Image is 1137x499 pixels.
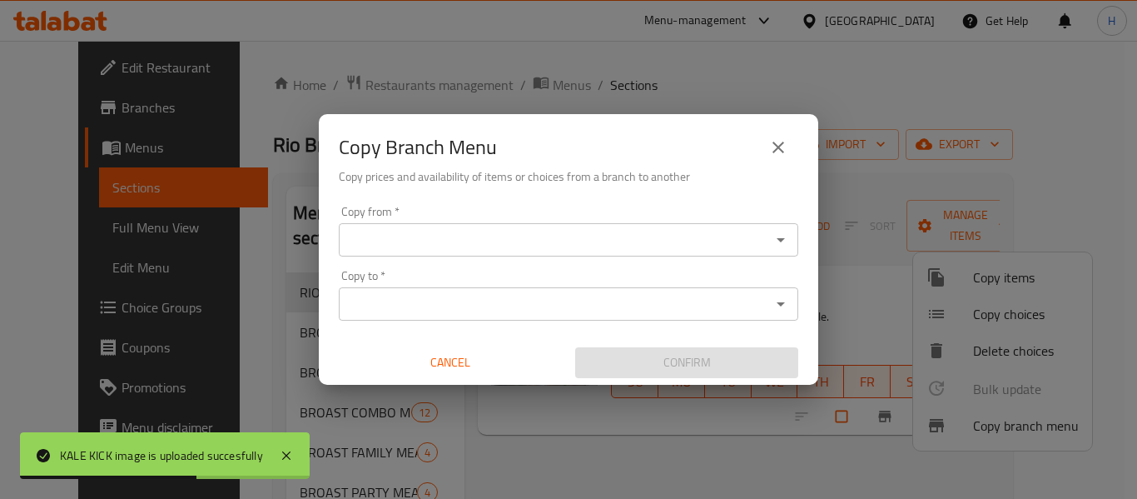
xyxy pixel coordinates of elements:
[769,228,792,252] button: Open
[339,347,562,378] button: Cancel
[60,447,263,465] div: KALE KICK image is uploaded succesfully
[339,167,798,186] h6: Copy prices and availability of items or choices from a branch to another
[345,352,555,373] span: Cancel
[339,134,497,161] h2: Copy Branch Menu
[758,127,798,167] button: close
[769,292,792,316] button: Open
